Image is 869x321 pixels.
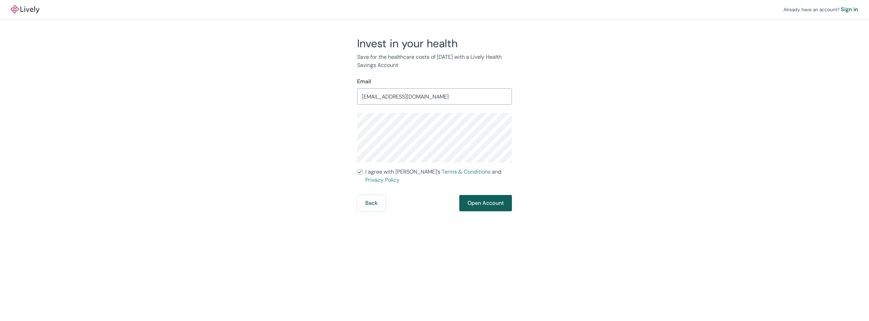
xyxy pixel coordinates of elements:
[357,77,371,86] label: Email
[11,5,39,14] img: Lively
[365,168,512,184] span: I agree with [PERSON_NAME]’s and
[357,37,512,50] h2: Invest in your health
[442,168,491,175] a: Terms & Conditions
[11,5,39,14] a: LivelyLively
[783,5,858,14] div: Already have an account?
[357,195,386,211] button: Back
[365,176,400,183] a: Privacy Policy
[357,53,512,69] p: Save for the healthcare costs of [DATE] with a Lively Health Savings Account
[841,5,858,14] a: Sign in
[459,195,512,211] button: Open Account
